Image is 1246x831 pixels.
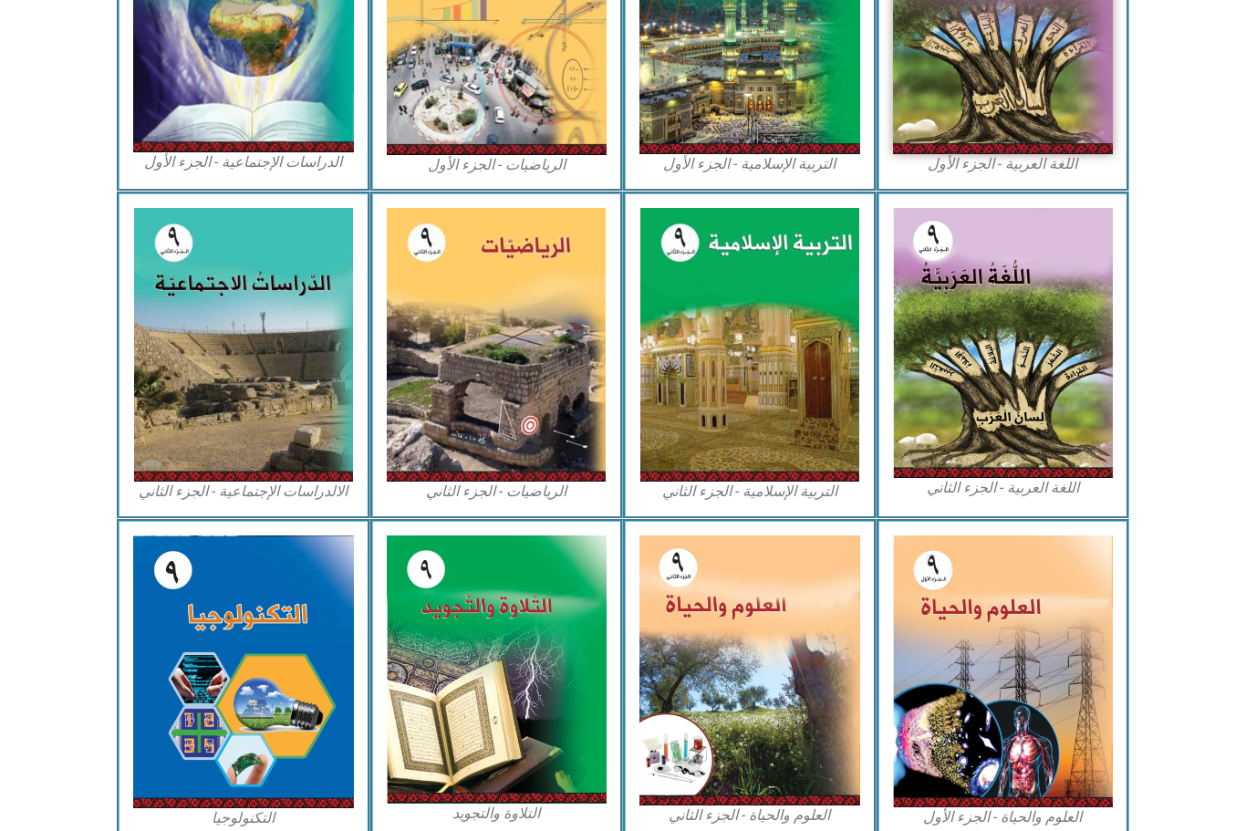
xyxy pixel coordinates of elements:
[387,155,607,175] figcaption: الرياضيات - الجزء الأول​
[133,808,354,828] figcaption: التكنولوجيا
[893,807,1114,827] figcaption: العلوم والحياة - الجزء الأول
[893,154,1114,174] figcaption: اللغة العربية - الجزء الأول​
[387,482,607,502] figcaption: الرياضيات - الجزء الثاني
[639,482,860,502] figcaption: التربية الإسلامية - الجزء الثاني
[133,482,354,502] figcaption: الالدراسات الإجتماعية - الجزء الثاني
[387,804,607,824] figcaption: التلاوة والتجويد
[133,152,354,172] figcaption: الدراسات الإجتماعية - الجزء الأول​
[893,478,1114,498] figcaption: اللغة العربية - الجزء الثاني
[639,805,860,826] figcaption: العلوم والحياة - الجزء الثاني
[639,154,860,174] figcaption: التربية الإسلامية - الجزء الأول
